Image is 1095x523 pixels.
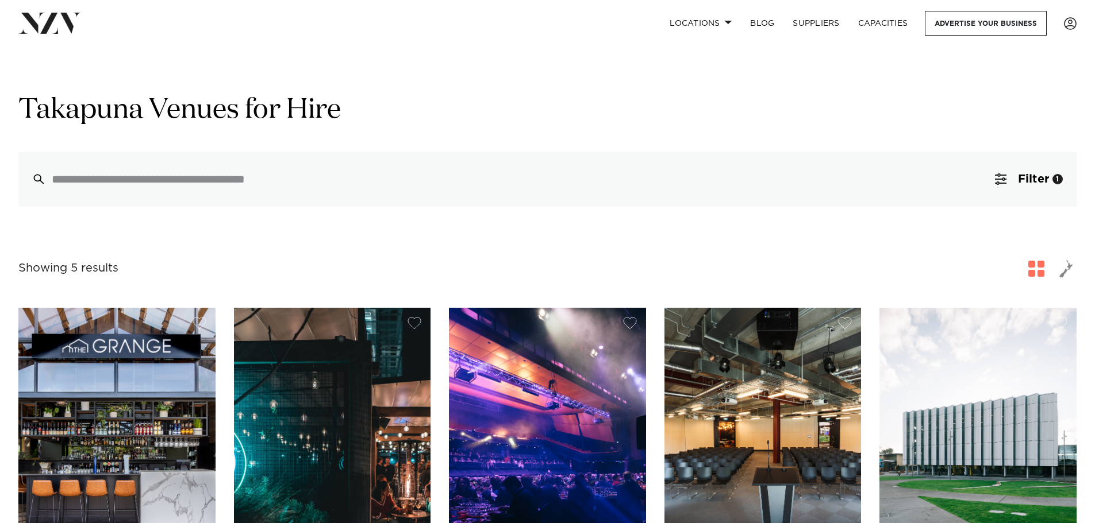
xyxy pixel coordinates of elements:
button: Filter1 [981,152,1077,207]
img: nzv-logo.png [18,13,81,33]
a: Capacities [849,11,917,36]
a: SUPPLIERS [783,11,848,36]
div: Showing 5 results [18,259,118,277]
a: Advertise your business [925,11,1047,36]
a: Locations [660,11,741,36]
a: BLOG [741,11,783,36]
div: 1 [1052,174,1063,184]
span: Filter [1018,173,1049,185]
h1: Takapuna Venues for Hire [18,92,1077,129]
